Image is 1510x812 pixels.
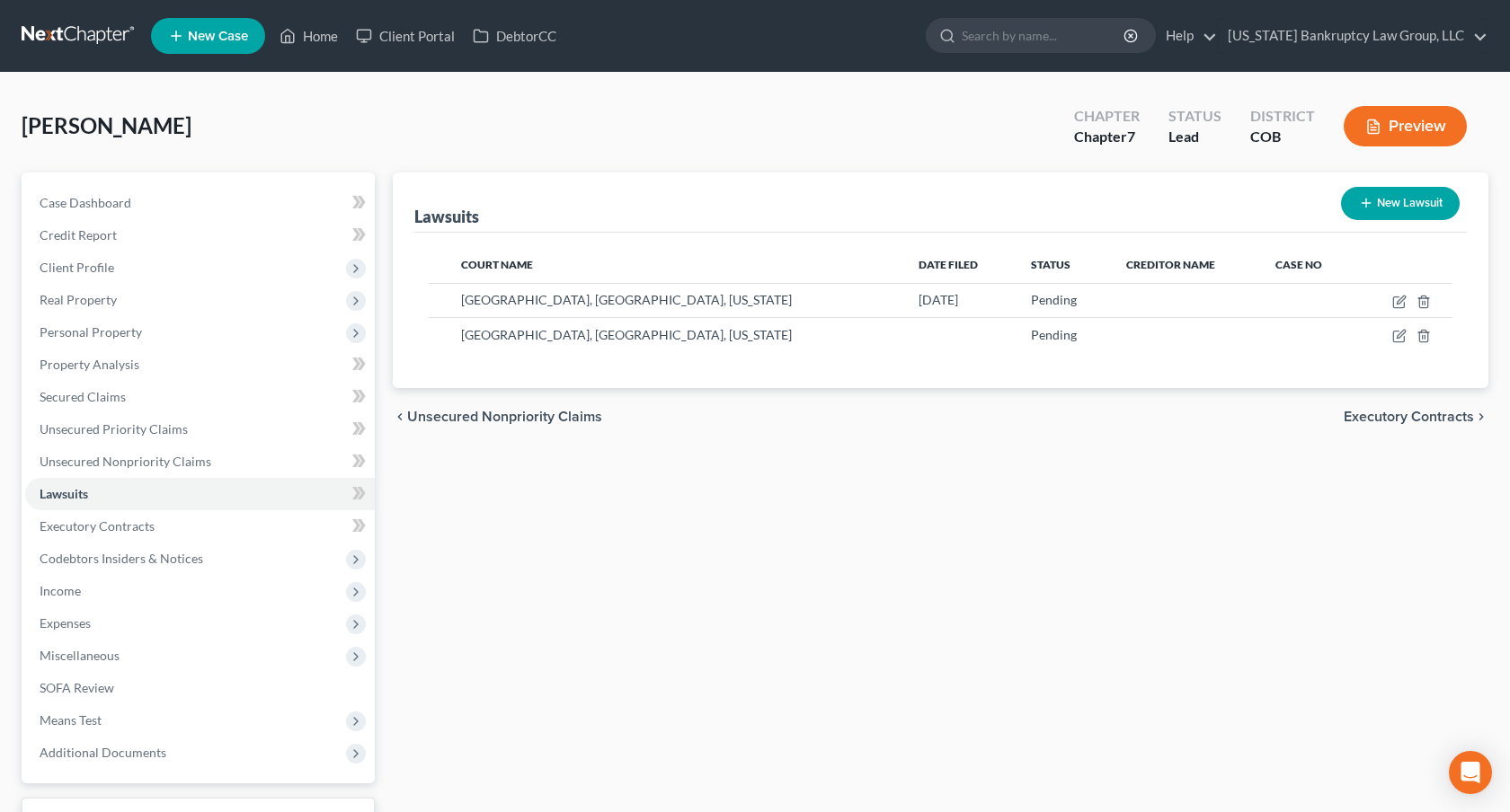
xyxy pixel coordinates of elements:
a: Client Portal [347,20,464,52]
span: Executory Contracts [40,518,155,534]
div: District [1250,106,1315,127]
a: Case Dashboard [25,187,375,219]
span: Unsecured Priority Claims [40,421,188,437]
span: [DATE] [919,292,958,307]
span: Pending [1031,327,1077,342]
div: Lawsuits [414,206,479,227]
span: Creditor Name [1126,258,1215,271]
span: Court Name [461,258,533,271]
a: Lawsuits [25,478,375,510]
a: Help [1157,20,1217,52]
a: Executory Contracts [25,510,375,543]
span: Client Profile [40,260,114,275]
span: Income [40,583,81,598]
a: [US_STATE] Bankruptcy Law Group, LLC [1219,20,1488,52]
a: Property Analysis [25,349,375,381]
div: Lead [1168,127,1221,147]
span: Expenses [40,615,91,631]
span: New Case [188,30,248,43]
span: Status [1031,258,1070,271]
span: [PERSON_NAME] [22,112,191,138]
i: chevron_right [1474,410,1488,424]
span: Unsecured Nonpriority Claims [40,454,211,469]
a: SOFA Review [25,672,375,704]
i: chevron_left [393,410,407,424]
span: Personal Property [40,324,142,340]
span: Means Test [40,712,102,728]
a: DebtorCC [464,20,565,52]
div: Chapter [1074,127,1140,147]
span: Credit Report [40,227,117,243]
span: Unsecured Nonpriority Claims [407,410,602,424]
span: [GEOGRAPHIC_DATA], [GEOGRAPHIC_DATA], [US_STATE] [461,327,792,342]
span: SOFA Review [40,680,114,695]
span: [GEOGRAPHIC_DATA], [GEOGRAPHIC_DATA], [US_STATE] [461,292,792,307]
span: Additional Documents [40,745,166,760]
button: New Lawsuit [1341,187,1460,220]
button: Preview [1344,106,1467,146]
span: Case No [1275,258,1322,271]
span: 7 [1127,128,1135,145]
div: Status [1168,106,1221,127]
a: Unsecured Nonpriority Claims [25,446,375,478]
span: Lawsuits [40,486,88,501]
span: Secured Claims [40,389,126,404]
a: Home [271,20,347,52]
button: chevron_left Unsecured Nonpriority Claims [393,410,602,424]
span: Miscellaneous [40,648,120,663]
span: Case Dashboard [40,195,131,210]
span: Real Property [40,292,117,307]
a: Unsecured Priority Claims [25,413,375,446]
div: Open Intercom Messenger [1449,751,1492,794]
span: Date Filed [919,258,978,271]
span: Property Analysis [40,357,139,372]
a: Credit Report [25,219,375,252]
div: Chapter [1074,106,1140,127]
a: Secured Claims [25,381,375,413]
span: Executory Contracts [1344,410,1474,424]
div: COB [1250,127,1315,147]
span: Pending [1031,292,1077,307]
span: Codebtors Insiders & Notices [40,551,203,566]
button: Executory Contracts chevron_right [1344,410,1488,424]
input: Search by name... [962,19,1126,52]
